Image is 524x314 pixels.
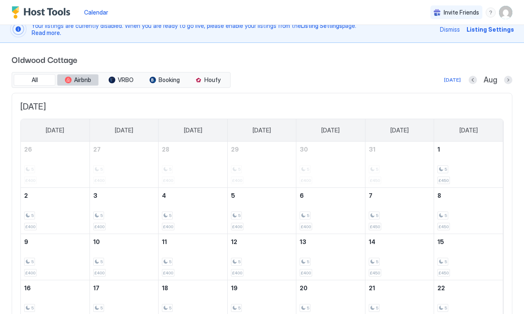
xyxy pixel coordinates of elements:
a: Tuesday [176,119,211,142]
td: August 14, 2026 [365,234,434,280]
div: menu [486,7,496,17]
div: Dismiss [440,25,460,34]
a: August 15, 2026 [434,234,503,249]
td: July 31, 2026 [365,142,434,188]
td: August 13, 2026 [296,234,365,280]
span: 10 [93,238,100,245]
td: August 5, 2026 [227,188,296,234]
button: [DATE] [443,75,462,85]
span: £450 [439,270,449,276]
span: 5 [307,213,309,218]
td: August 6, 2026 [296,188,365,234]
span: 22 [437,284,445,292]
button: Previous month [469,76,477,84]
td: August 10, 2026 [89,234,158,280]
span: [DATE] [46,127,64,134]
a: July 30, 2026 [296,142,365,157]
td: July 26, 2026 [21,142,89,188]
span: £400 [232,224,242,229]
span: Your listings are currently disabled. When you are ready to go live, please enable your listings ... [32,22,435,37]
span: £400 [163,270,173,276]
div: tab-group [12,72,231,88]
a: August 22, 2026 [434,280,503,296]
button: VRBO [100,74,142,86]
a: August 5, 2026 [228,188,296,203]
td: July 29, 2026 [227,142,296,188]
span: 9 [24,238,28,245]
span: £450 [370,270,380,276]
a: August 7, 2026 [365,188,434,203]
a: Listing Settings [301,22,342,29]
span: 5 [238,305,241,311]
span: [DATE] [390,127,409,134]
span: 13 [300,238,306,245]
a: Monday [107,119,142,142]
span: [DATE] [115,127,133,134]
span: 27 [93,146,101,153]
a: Calendar [84,8,108,17]
div: Host Tools Logo [12,6,74,19]
a: August 20, 2026 [296,280,365,296]
span: 5 [307,305,309,311]
a: Friday [382,119,417,142]
a: Saturday [451,119,486,142]
span: 5 [100,305,103,311]
a: August 17, 2026 [90,280,158,296]
a: August 14, 2026 [365,234,434,249]
span: £400 [301,270,311,276]
span: £400 [94,270,104,276]
td: August 12, 2026 [227,234,296,280]
td: August 9, 2026 [21,234,89,280]
span: 11 [162,238,167,245]
span: £450 [439,178,449,183]
a: July 28, 2026 [159,142,227,157]
span: 5 [445,167,447,172]
a: August 3, 2026 [90,188,158,203]
span: £400 [301,224,311,229]
div: Listing Settings [467,25,514,34]
span: Calendar [84,9,108,16]
span: 28 [162,146,169,153]
a: Read more. [32,29,61,36]
span: £450 [439,224,449,229]
span: 5 [376,305,378,311]
span: 6 [300,192,304,199]
span: 12 [231,238,237,245]
a: August 16, 2026 [21,280,89,296]
button: All [14,74,55,86]
td: July 30, 2026 [296,142,365,188]
a: Sunday [37,119,72,142]
div: User profile [499,6,512,19]
span: 8 [437,192,441,199]
td: August 15, 2026 [434,234,503,280]
a: July 29, 2026 [228,142,296,157]
span: [DATE] [321,127,340,134]
span: Oldwood Cottage [12,53,512,65]
a: August 9, 2026 [21,234,89,249]
td: August 3, 2026 [89,188,158,234]
span: 29 [231,146,239,153]
span: 1 [437,146,440,153]
a: August 13, 2026 [296,234,365,249]
span: 30 [300,146,308,153]
span: 3 [93,192,97,199]
a: August 8, 2026 [434,188,503,203]
span: 21 [369,284,375,292]
span: £400 [25,270,35,276]
button: Next month [504,76,512,84]
span: 5 [169,259,171,264]
span: 5 [307,259,309,264]
span: 2 [24,192,28,199]
span: 15 [437,238,444,245]
span: [DATE] [253,127,271,134]
td: August 4, 2026 [159,188,227,234]
td: August 1, 2026 [434,142,503,188]
span: 5 [231,192,235,199]
a: Wednesday [244,119,279,142]
span: 5 [376,213,378,218]
a: August 21, 2026 [365,280,434,296]
span: Invite Friends [444,9,479,16]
